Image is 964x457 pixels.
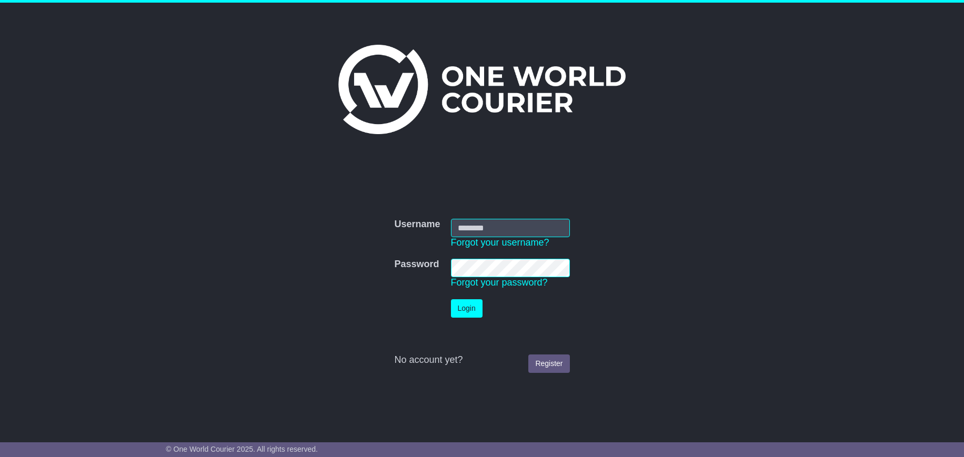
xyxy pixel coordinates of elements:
span: © One World Courier 2025. All rights reserved. [166,445,318,453]
label: Username [394,219,440,230]
a: Register [528,354,569,373]
label: Password [394,259,439,270]
button: Login [451,299,483,318]
img: One World [338,45,626,134]
a: Forgot your username? [451,237,549,248]
div: No account yet? [394,354,569,366]
a: Forgot your password? [451,277,548,288]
